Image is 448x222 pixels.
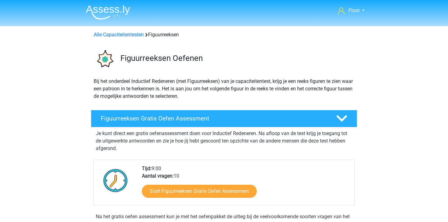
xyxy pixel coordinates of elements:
[137,165,354,205] div: 9:00 10
[142,173,174,179] b: Aantal vragen:
[335,7,367,14] a: Floor
[91,46,118,72] img: figuurreeksen
[120,53,352,63] h3: Figuurreeksen Oefenen
[348,7,360,13] span: Floor
[91,31,357,39] div: Figuurreeksen
[96,130,352,152] p: Je kunt direct een gratis oefenassessment doen voor Inductief Redeneren. Na afloop van de test kr...
[94,78,354,100] p: Bij het onderdeel Inductief Redeneren (met Figuurreeksen) van je capaciteitentest, krijg je een r...
[142,165,152,171] b: Tijd:
[88,110,360,127] a: Figuurreeksen Gratis Oefen Assessment
[100,165,131,196] img: Klok
[86,5,130,20] img: Assessly
[101,115,326,122] h4: Figuurreeksen Gratis Oefen Assessment
[94,32,144,38] a: Alle Capaciteitentesten
[142,185,257,198] a: Start Figuurreeksen Gratis Oefen Assessment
